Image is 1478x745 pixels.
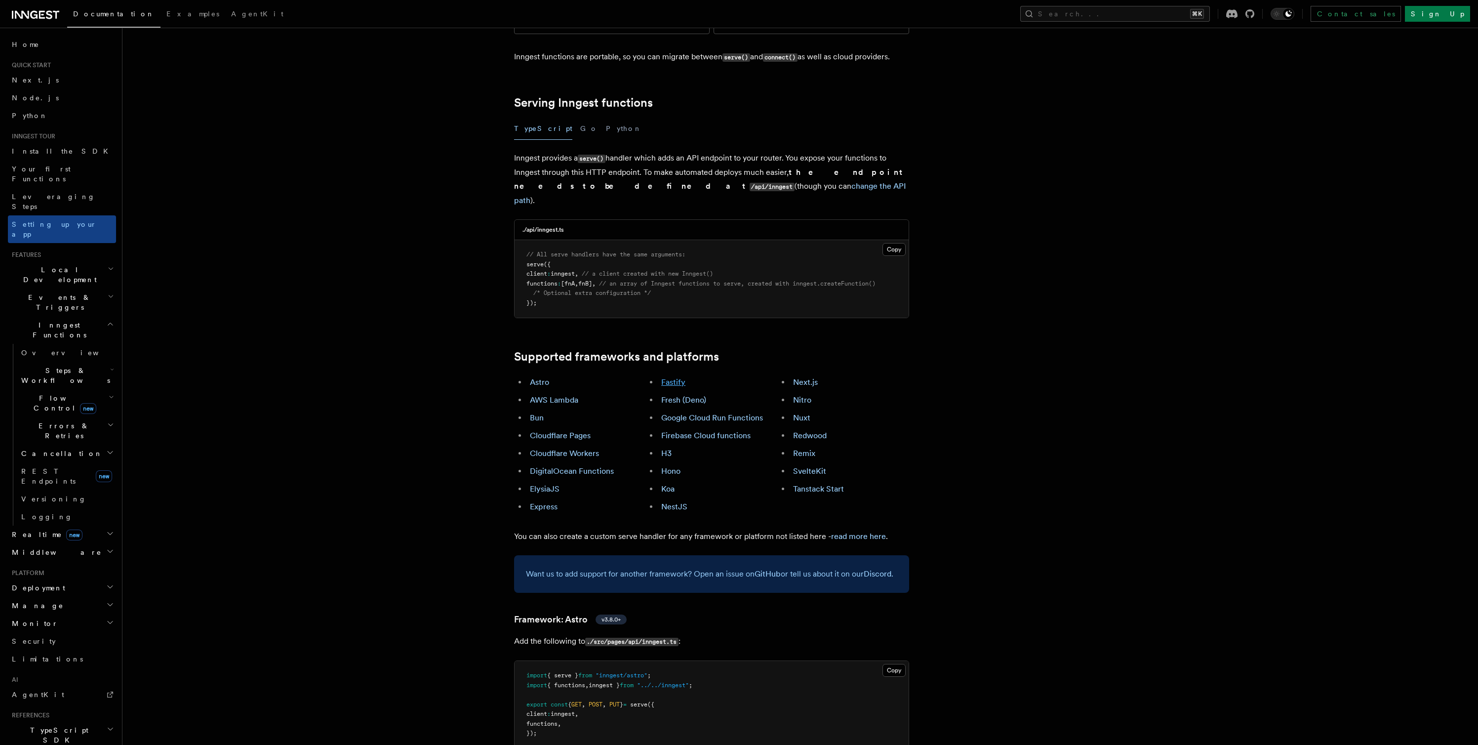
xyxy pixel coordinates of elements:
[8,569,44,577] span: Platform
[530,413,544,422] a: Bun
[793,413,810,422] a: Nuxt
[8,676,18,684] span: AI
[592,280,596,287] span: ,
[12,655,83,663] span: Limitations
[8,543,116,561] button: Middleware
[530,502,558,511] a: Express
[578,672,592,679] span: from
[17,366,110,385] span: Steps & Workflows
[8,265,108,285] span: Local Development
[580,118,598,140] button: Go
[8,261,116,289] button: Local Development
[526,261,544,268] span: serve
[8,547,102,557] span: Middleware
[66,530,82,540] span: new
[17,462,116,490] a: REST Endpointsnew
[526,567,897,581] p: Want us to add support for another framework? Open an issue on or tell us about it on our .
[12,165,71,183] span: Your first Functions
[8,61,51,69] span: Quick start
[637,682,689,689] span: "../../inngest"
[864,569,891,579] a: Discord
[561,280,575,287] span: [fnA
[21,495,86,503] span: Versioning
[602,701,606,708] span: ,
[514,530,909,543] p: You can also create a custom serve handler for any framework or platform not listed here - .
[722,53,750,62] code: serve()
[8,615,116,632] button: Monitor
[793,484,844,494] a: Tanstack Start
[661,395,706,405] a: Fresh (Deno)
[578,280,592,287] span: fnB]
[8,188,116,215] a: Leveraging Steps
[661,466,680,476] a: Hono
[755,569,781,579] a: GitHub
[8,89,116,107] a: Node.js
[793,395,811,405] a: Nitro
[8,71,116,89] a: Next.js
[514,96,653,110] a: Serving Inngest functions
[8,579,116,597] button: Deployment
[12,691,64,699] span: AgentKit
[526,672,547,679] span: import
[551,710,575,717] span: inngest
[647,672,651,679] span: ;
[582,270,713,277] span: // a client created with new Inngest()
[533,290,651,296] span: /* Optional extra configuration */
[1020,6,1210,22] button: Search...⌘K
[8,132,55,140] span: Inngest tour
[578,155,605,163] code: serve()
[8,601,64,611] span: Manage
[793,377,818,387] a: Next.js
[225,3,289,27] a: AgentKit
[526,270,547,277] span: client
[1405,6,1470,22] a: Sign Up
[8,142,116,160] a: Install the SDK
[558,280,561,287] span: :
[661,377,685,387] a: Fastify
[1190,9,1204,19] kbd: ⌘K
[12,76,59,84] span: Next.js
[17,393,109,413] span: Flow Control
[882,243,906,256] button: Copy
[596,672,647,679] span: "inngest/astro"
[12,637,56,645] span: Security
[12,40,40,49] span: Home
[73,10,155,18] span: Documentation
[647,701,654,708] span: ({
[17,344,116,362] a: Overview
[67,3,160,28] a: Documentation
[530,484,559,494] a: ElysiaJS
[585,638,679,646] code: ./src/pages/api/inngest.ts
[582,701,585,708] span: ,
[526,701,547,708] span: export
[589,701,602,708] span: POST
[8,292,108,312] span: Events & Triggers
[8,583,65,593] span: Deployment
[166,10,219,18] span: Examples
[12,94,59,102] span: Node.js
[526,280,558,287] span: functions
[80,403,96,414] span: new
[526,710,547,717] span: client
[8,160,116,188] a: Your first Functions
[526,682,547,689] span: import
[793,466,826,476] a: SvelteKit
[763,53,798,62] code: connect()
[17,421,107,441] span: Errors & Retries
[21,349,123,357] span: Overview
[8,289,116,316] button: Events & Triggers
[551,701,568,708] span: const
[882,664,906,677] button: Copy
[8,530,82,539] span: Realtime
[8,316,116,344] button: Inngest Functions
[17,449,103,458] span: Cancellation
[623,701,627,708] span: =
[661,431,751,440] a: Firebase Cloud functions
[160,3,225,27] a: Examples
[8,320,107,340] span: Inngest Functions
[599,280,876,287] span: // an array of Inngest functions to serve, created with inngest.createFunction()
[575,280,578,287] span: ,
[547,672,578,679] span: { serve }
[514,118,572,140] button: TypeScript
[21,513,73,521] span: Logging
